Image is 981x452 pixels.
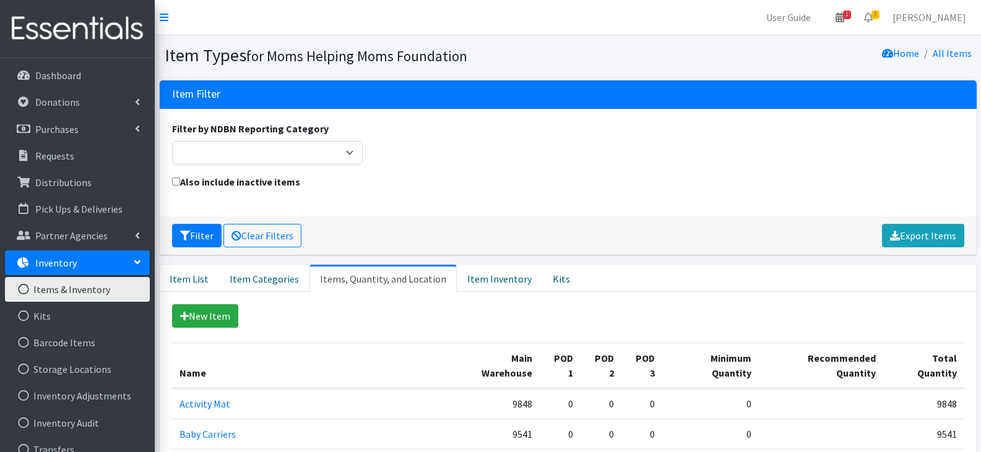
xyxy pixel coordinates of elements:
a: Baby Carriers [179,428,236,440]
p: Dashboard [35,69,81,82]
td: 9541 [452,419,540,449]
p: Requests [35,150,74,162]
p: Pick Ups & Deliveries [35,203,123,215]
p: Distributions [35,176,92,189]
img: HumanEssentials [5,8,150,49]
td: 0 [581,419,621,449]
a: Donations [5,90,150,114]
p: Purchases [35,123,79,135]
a: Requests [5,143,150,168]
td: 0 [621,419,662,449]
a: Clear Filters [223,224,301,247]
td: 0 [540,388,581,419]
p: Inventory [35,257,77,269]
a: Item Categories [219,265,309,292]
a: 3 [854,5,883,30]
a: All Items [933,47,972,59]
button: Filter [172,224,222,247]
a: Inventory Audit [5,411,150,435]
a: Items & Inventory [5,277,150,302]
a: User Guide [756,5,821,30]
label: Filter by NDBN Reporting Category [172,121,329,136]
th: POD 2 [581,343,621,388]
a: Partner Agencies [5,223,150,248]
a: Items, Quantity, and Location [309,265,457,292]
small: for Moms Helping Moms Foundation [246,47,467,65]
h1: Item Types [165,45,564,66]
a: Kits [542,265,581,292]
td: 9848 [452,388,540,419]
a: Item Inventory [457,265,542,292]
td: 0 [540,419,581,449]
span: 1 [843,11,851,19]
th: Recommended Quantity [759,343,883,388]
td: 0 [662,388,759,419]
th: Total Quantity [883,343,964,388]
a: Pick Ups & Deliveries [5,197,150,221]
th: Main Warehouse [452,343,540,388]
a: New Item [172,304,238,328]
th: Name [172,343,452,388]
a: Inventory Adjustments [5,383,150,408]
h3: Item Filter [172,88,220,101]
a: Item List [160,265,219,292]
th: POD 1 [540,343,581,388]
td: 0 [581,388,621,419]
td: 9541 [883,419,964,449]
th: Minimum Quantity [662,343,759,388]
label: Also include inactive items [172,174,300,189]
a: Barcode Items [5,330,150,355]
a: [PERSON_NAME] [883,5,976,30]
a: 1 [826,5,854,30]
span: 3 [871,11,879,19]
a: Kits [5,304,150,328]
th: POD 3 [621,343,662,388]
a: Storage Locations [5,357,150,382]
a: Dashboard [5,63,150,88]
a: Purchases [5,117,150,142]
p: Donations [35,96,80,108]
a: Activity Mat [179,398,230,410]
a: Export Items [882,224,964,247]
p: Partner Agencies [35,229,108,242]
a: Inventory [5,250,150,275]
td: 0 [621,388,662,419]
td: 9848 [883,388,964,419]
td: 0 [662,419,759,449]
a: Distributions [5,170,150,195]
a: Home [882,47,919,59]
input: Also include inactive items [172,177,180,185]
